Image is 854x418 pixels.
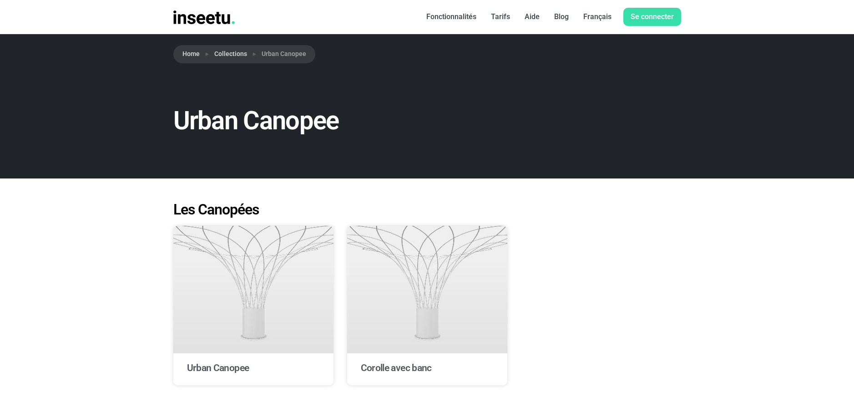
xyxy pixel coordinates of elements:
[426,12,476,21] font: Fonctionnalités
[554,12,569,21] font: Blog
[247,49,306,60] li: Urban Canopee
[173,10,235,24] img: INSEETU
[491,12,510,21] font: Tarifs
[547,8,576,26] a: Blog
[173,45,681,63] nav: breadcrumb
[484,8,517,26] a: Tarifs
[517,8,547,26] a: Aide
[173,202,681,217] h2: Les Canopées
[182,49,200,59] a: Home
[187,362,249,373] a: Urban Canopee
[623,8,681,26] a: Se connecter
[631,12,674,21] font: Se connecter
[419,8,484,26] a: Fonctionnalités
[214,49,247,59] a: Collections
[576,8,619,26] a: Français
[173,107,508,135] h1: Urban Canopee
[525,12,540,21] font: Aide
[361,362,432,373] a: Corolle avec banc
